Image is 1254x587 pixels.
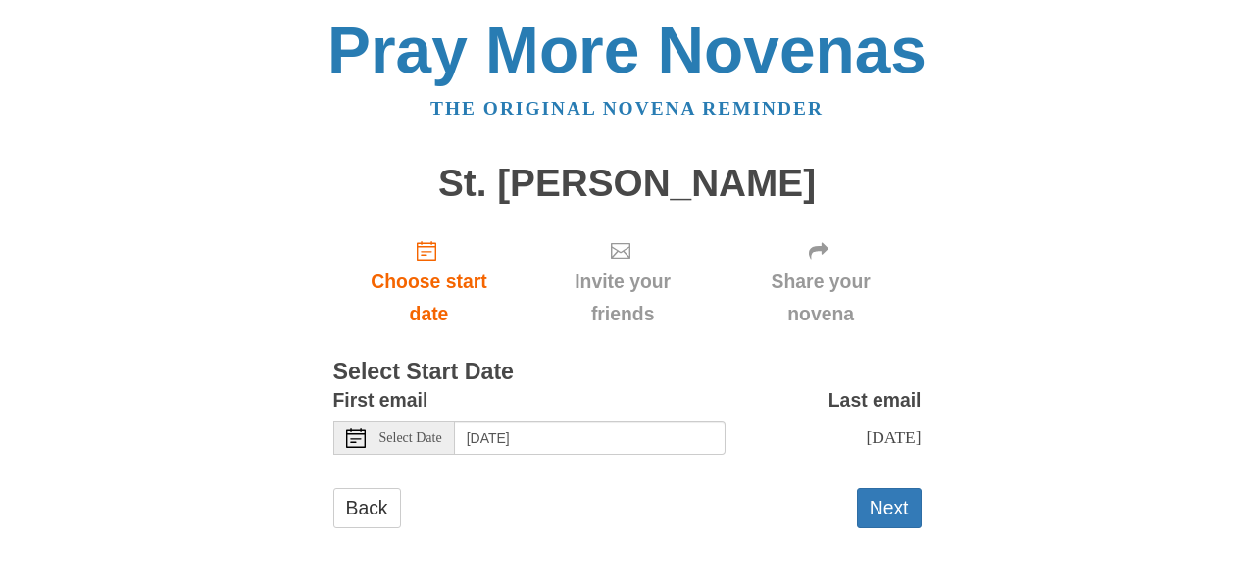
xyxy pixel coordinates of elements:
[525,223,720,340] div: Click "Next" to confirm your start date first.
[333,223,526,340] a: Choose start date
[333,360,922,385] h3: Select Start Date
[379,431,442,445] span: Select Date
[857,488,922,528] button: Next
[544,266,700,330] span: Invite your friends
[327,14,927,86] a: Pray More Novenas
[333,163,922,205] h1: St. [PERSON_NAME]
[353,266,506,330] span: Choose start date
[721,223,922,340] div: Click "Next" to confirm your start date first.
[828,384,922,416] label: Last email
[740,266,902,330] span: Share your novena
[333,384,428,416] label: First email
[430,98,824,119] a: The original novena reminder
[866,427,921,447] span: [DATE]
[333,488,401,528] a: Back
